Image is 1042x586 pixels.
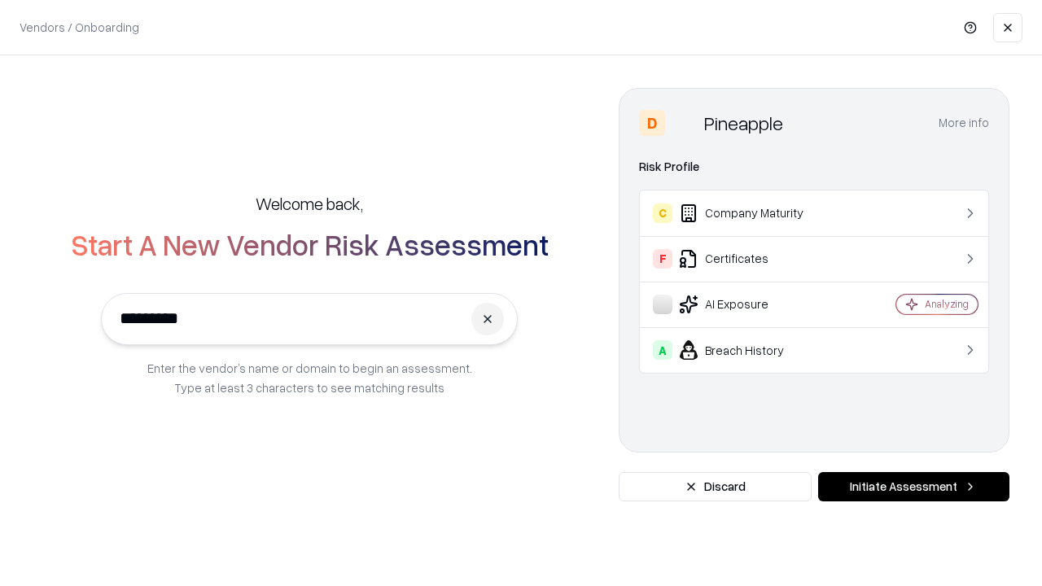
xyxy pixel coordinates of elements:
[619,472,812,501] button: Discard
[653,295,847,314] div: AI Exposure
[256,192,363,215] h5: Welcome back,
[639,157,989,177] div: Risk Profile
[939,108,989,138] button: More info
[653,340,672,360] div: A
[653,249,672,269] div: F
[653,249,847,269] div: Certificates
[71,228,549,260] h2: Start A New Vendor Risk Assessment
[653,203,847,223] div: Company Maturity
[20,19,139,36] p: Vendors / Onboarding
[653,203,672,223] div: C
[672,110,698,136] img: Pineapple
[818,472,1009,501] button: Initiate Assessment
[704,110,783,136] div: Pineapple
[639,110,665,136] div: D
[653,340,847,360] div: Breach History
[147,358,472,397] p: Enter the vendor’s name or domain to begin an assessment. Type at least 3 characters to see match...
[925,297,969,311] div: Analyzing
